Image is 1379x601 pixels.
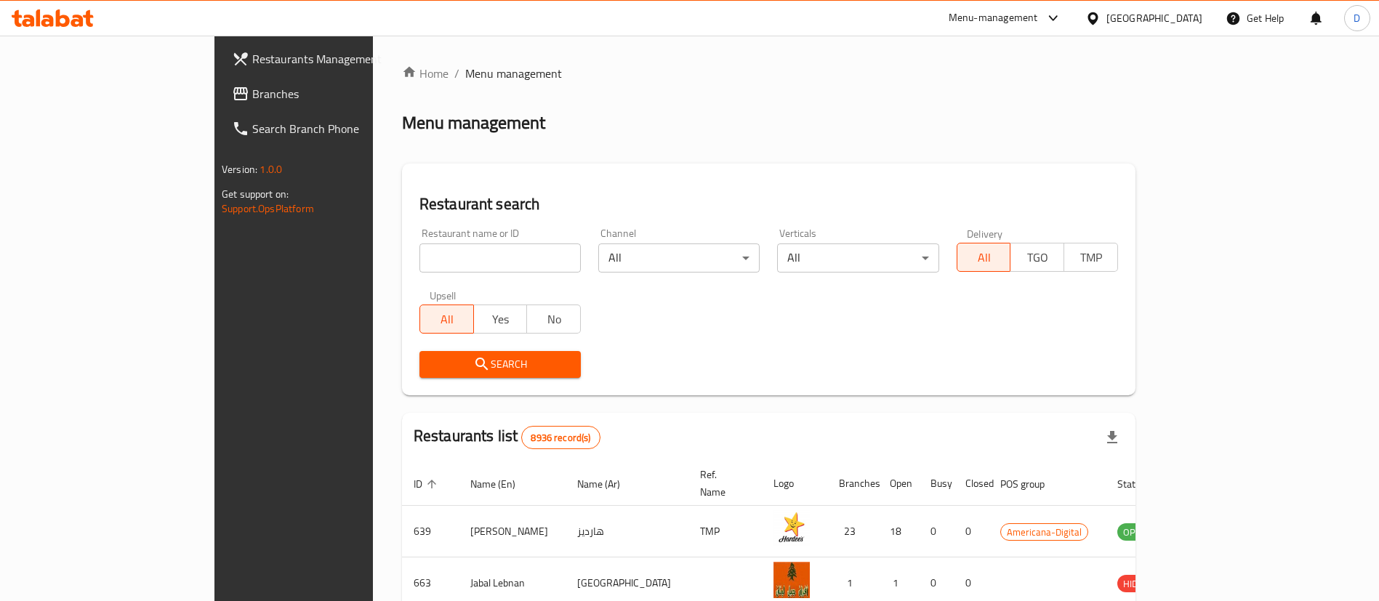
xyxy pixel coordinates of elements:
[431,355,569,374] span: Search
[419,243,581,273] input: Search for restaurant name or ID..
[688,506,762,557] td: TMP
[963,247,1005,268] span: All
[459,506,566,557] td: [PERSON_NAME]
[762,461,827,506] th: Logo
[473,304,528,334] button: Yes
[1117,523,1153,541] div: OPEN
[220,76,445,111] a: Branches
[426,309,468,330] span: All
[222,199,314,218] a: Support.OpsPlatform
[419,304,474,334] button: All
[402,111,545,134] h2: Menu management
[521,426,600,449] div: Total records count
[1117,575,1161,592] div: HIDDEN
[773,562,810,598] img: Jabal Lebnan
[919,506,954,557] td: 0
[1010,243,1064,272] button: TGO
[1000,475,1064,493] span: POS group
[252,50,433,68] span: Restaurants Management
[827,506,878,557] td: 23
[414,475,441,493] span: ID
[222,160,257,179] span: Version:
[700,466,744,501] span: Ref. Name
[967,228,1003,238] label: Delivery
[773,510,810,546] img: Hardee's
[480,309,522,330] span: Yes
[777,243,938,273] div: All
[470,475,534,493] span: Name (En)
[465,65,562,82] span: Menu management
[522,431,599,445] span: 8936 record(s)
[252,85,433,102] span: Branches
[827,461,878,506] th: Branches
[577,475,639,493] span: Name (Ar)
[949,9,1038,27] div: Menu-management
[1106,10,1202,26] div: [GEOGRAPHIC_DATA]
[1117,475,1165,493] span: Status
[533,309,575,330] span: No
[598,243,760,273] div: All
[252,120,433,137] span: Search Branch Phone
[220,111,445,146] a: Search Branch Phone
[954,506,989,557] td: 0
[566,506,688,557] td: هارديز
[1016,247,1058,268] span: TGO
[430,290,457,300] label: Upsell
[222,185,289,203] span: Get support on:
[1354,10,1360,26] span: D
[1117,576,1161,592] span: HIDDEN
[526,304,581,334] button: No
[919,461,954,506] th: Busy
[402,65,1135,82] nav: breadcrumb
[419,351,581,378] button: Search
[1064,243,1118,272] button: TMP
[957,243,1011,272] button: All
[414,425,600,449] h2: Restaurants list
[878,461,919,506] th: Open
[954,461,989,506] th: Closed
[1117,524,1153,541] span: OPEN
[878,506,919,557] td: 18
[260,160,282,179] span: 1.0.0
[1095,420,1130,455] div: Export file
[1070,247,1112,268] span: TMP
[419,193,1118,215] h2: Restaurant search
[454,65,459,82] li: /
[220,41,445,76] a: Restaurants Management
[1001,524,1087,541] span: Americana-Digital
